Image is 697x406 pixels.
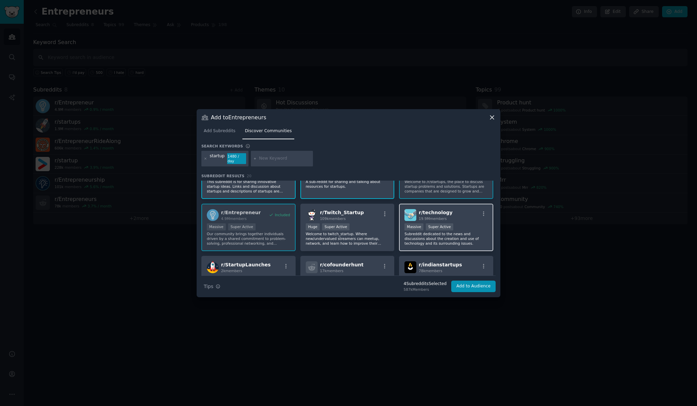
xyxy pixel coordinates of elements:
[306,209,318,221] img: Twitch_Startup
[404,209,416,221] img: technology
[404,223,423,230] div: Massive
[320,262,364,267] span: r/ cofounderhunt
[201,144,243,148] h3: Search keywords
[247,174,252,178] span: 20
[320,217,346,221] span: 109k members
[322,223,350,230] div: Super Active
[204,128,235,134] span: Add Subreddits
[245,128,292,134] span: Discover Communities
[404,281,447,287] div: 4 Subreddit s Selected
[306,179,389,189] p: A sub-reddit for sharing and talking about resources for startups.
[207,261,219,273] img: StartupLaunches
[204,283,213,290] span: Tips
[201,174,244,178] span: Subreddit Results
[404,261,416,273] img: indianstartups
[227,153,246,164] div: 1480 / day
[306,231,389,246] p: Welcome to twitch_startup. Where new/undervalued streamers can meetup, network, and learn how to ...
[404,287,447,292] div: 587k Members
[242,126,294,140] a: Discover Communities
[404,231,488,246] p: Subreddit dedicated to the news and discussions about the creation and use of technology and its ...
[419,217,446,221] span: 19.9M members
[211,114,266,121] h3: Add to Entrepreneurs
[320,269,343,273] span: 17k members
[320,210,364,215] span: r/ Twitch_Startup
[201,126,238,140] a: Add Subreddits
[419,262,462,267] span: r/ indianstartups
[259,156,311,162] input: New Keyword
[419,269,442,273] span: 78k members
[210,153,225,164] div: startup
[201,281,223,292] button: Tips
[207,179,290,194] p: This subreddit is for sharing innovative startup ideas. Links and discussion about startups and d...
[221,269,242,273] span: 2k members
[426,223,453,230] div: Super Active
[221,262,271,267] span: r/ StartupLaunches
[419,210,453,215] span: r/ technology
[451,281,496,292] button: Add to Audience
[306,223,320,230] div: Huge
